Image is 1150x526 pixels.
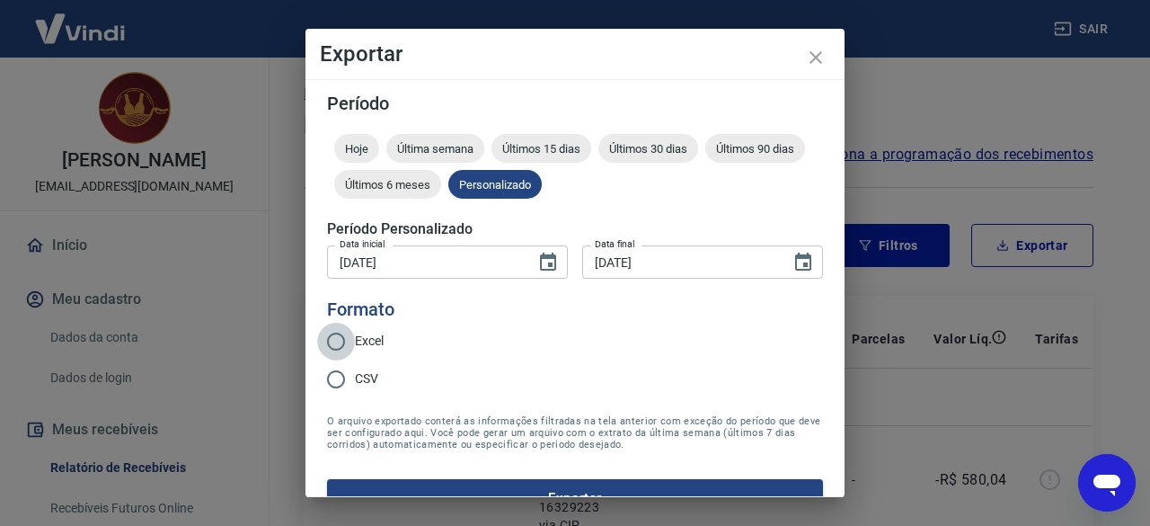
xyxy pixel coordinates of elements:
[334,170,441,199] div: Últimos 6 meses
[334,178,441,192] span: Últimos 6 meses
[794,36,837,79] button: close
[334,134,379,163] div: Hoje
[1078,454,1136,512] iframe: Botão para abrir a janela de mensagens
[705,134,805,163] div: Últimos 90 dias
[705,142,805,156] span: Últimos 90 dias
[595,237,635,251] label: Data final
[598,142,698,156] span: Últimos 30 dias
[491,134,591,163] div: Últimos 15 dias
[386,134,484,163] div: Última semana
[320,43,830,65] h4: Exportar
[448,170,542,199] div: Personalizado
[327,297,394,323] legend: Formato
[386,142,484,156] span: Última semana
[327,245,523,279] input: DD/MM/YYYY
[582,245,778,279] input: DD/MM/YYYY
[327,479,823,517] button: Exportar
[327,220,823,238] h5: Período Personalizado
[491,142,591,156] span: Últimos 15 dias
[785,245,821,281] button: Choose date, selected date is 17 de set de 2025
[340,237,385,251] label: Data inicial
[448,178,542,192] span: Personalizado
[598,134,698,163] div: Últimos 30 dias
[530,245,566,281] button: Choose date, selected date is 8 de set de 2025
[334,142,379,156] span: Hoje
[327,94,823,112] h5: Período
[327,415,823,450] span: O arquivo exportado conterá as informações filtradas na tela anterior com exceção do período que ...
[355,370,378,388] span: CSV
[355,332,384,351] span: Excel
